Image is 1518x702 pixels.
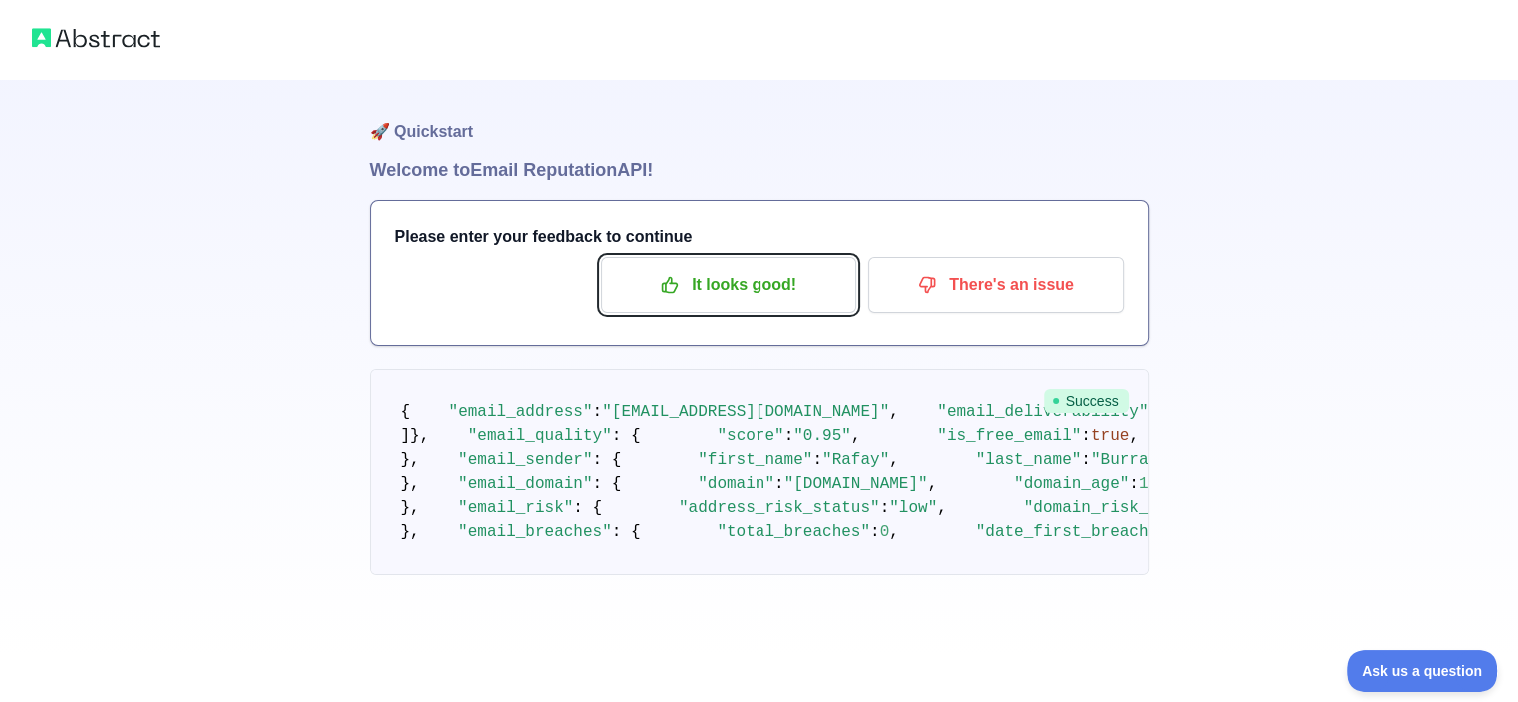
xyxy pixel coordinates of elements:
span: Success [1044,389,1129,413]
span: : [870,523,880,541]
span: , [851,427,861,445]
span: "last_name" [976,451,1082,469]
span: "score" [717,427,783,445]
h1: 🚀 Quickstart [370,80,1149,156]
span: "domain" [698,475,774,493]
span: : [1129,475,1139,493]
span: "total_breaches" [717,523,870,541]
span: , [889,403,899,421]
span: 0 [880,523,890,541]
span: "email_address" [449,403,593,421]
span: : [1081,451,1091,469]
span: , [937,499,947,517]
span: "domain_risk_status" [1024,499,1216,517]
span: "is_free_email" [937,427,1081,445]
span: : [593,403,603,421]
span: "email_risk" [458,499,573,517]
span: , [1129,427,1139,445]
span: : [1081,427,1091,445]
span: { [401,403,411,421]
span: 11010 [1139,475,1187,493]
span: "date_first_breached" [976,523,1178,541]
span: : [784,427,794,445]
span: , [928,475,938,493]
span: : [812,451,822,469]
span: "email_domain" [458,475,592,493]
span: "email_sender" [458,451,592,469]
h1: Welcome to Email Reputation API! [370,156,1149,184]
p: It looks good! [616,268,841,302]
span: : [774,475,784,493]
span: "Burraq" [1091,451,1168,469]
button: There's an issue [868,257,1124,313]
span: "address_risk_status" [679,499,880,517]
span: "low" [889,499,937,517]
span: : { [573,499,602,517]
button: It looks good! [601,257,856,313]
span: "domain_age" [1014,475,1129,493]
h3: Please enter your feedback to continue [395,225,1124,249]
span: "email_quality" [468,427,612,445]
span: : { [612,523,641,541]
span: "email_deliverability" [937,403,1148,421]
span: "email_breaches" [458,523,612,541]
span: "[EMAIL_ADDRESS][DOMAIN_NAME]" [602,403,889,421]
span: : { [612,427,641,445]
span: "0.95" [793,427,851,445]
span: true [1091,427,1129,445]
span: : { [593,451,622,469]
p: There's an issue [883,268,1109,302]
span: "first_name" [698,451,812,469]
span: "Rafay" [822,451,889,469]
span: : { [593,475,622,493]
span: "[DOMAIN_NAME]" [784,475,928,493]
span: , [889,451,899,469]
img: Abstract logo [32,24,160,52]
iframe: Toggle Customer Support [1347,650,1498,692]
span: : [880,499,890,517]
span: , [889,523,899,541]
